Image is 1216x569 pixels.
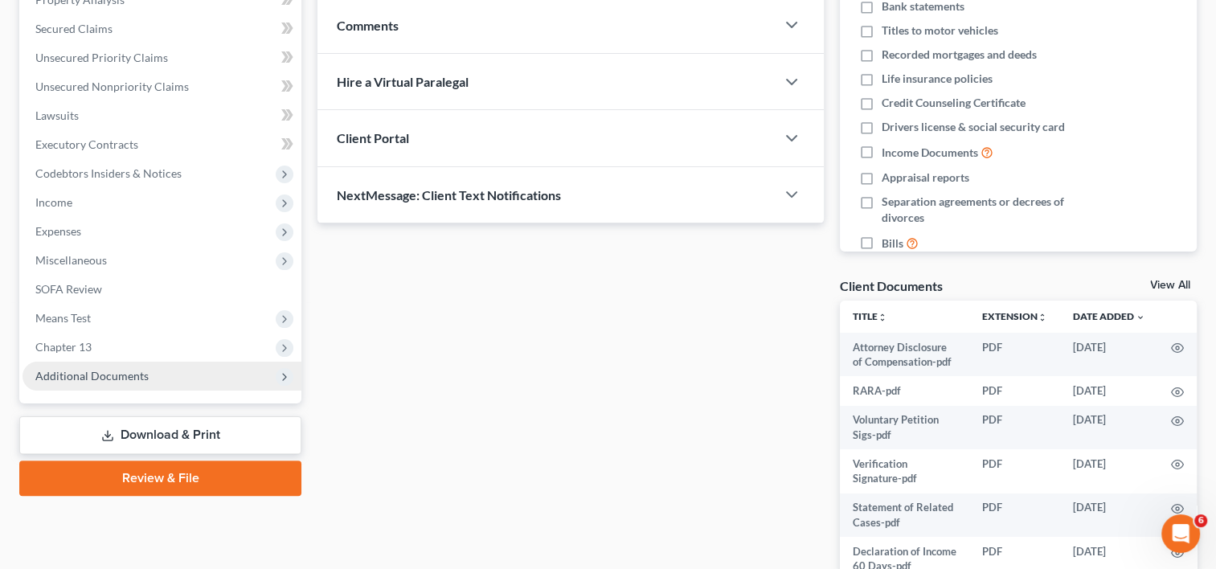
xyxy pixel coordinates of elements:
td: PDF [969,406,1060,450]
i: unfold_more [878,313,887,322]
span: Secured Claims [35,22,113,35]
span: NextMessage: Client Text Notifications [337,187,561,203]
span: Executory Contracts [35,137,138,151]
a: Lawsuits [23,101,301,130]
td: [DATE] [1060,493,1158,538]
span: Expenses [35,224,81,238]
td: PDF [969,333,1060,377]
span: Means Test [35,311,91,325]
td: RARA-pdf [840,376,969,405]
span: Separation agreements or decrees of divorces [882,194,1094,226]
a: Executory Contracts [23,130,301,159]
span: Comments [337,18,399,33]
td: [DATE] [1060,376,1158,405]
iframe: Intercom live chat [1161,514,1200,553]
td: Attorney Disclosure of Compensation-pdf [840,333,969,377]
span: Recorded mortgages and deeds [882,47,1037,63]
span: Unsecured Nonpriority Claims [35,80,189,93]
a: Review & File [19,461,301,496]
span: Income [35,195,72,209]
span: Income Documents [882,145,978,161]
span: Unsecured Priority Claims [35,51,168,64]
span: Hire a Virtual Paralegal [337,74,469,89]
a: Titleunfold_more [853,310,887,322]
td: Statement of Related Cases-pdf [840,493,969,538]
td: Voluntary Petition Sigs-pdf [840,406,969,450]
td: [DATE] [1060,406,1158,450]
span: Credit Counseling Certificate [882,95,1026,111]
td: PDF [969,376,1060,405]
span: Codebtors Insiders & Notices [35,166,182,180]
a: SOFA Review [23,275,301,304]
span: Drivers license & social security card [882,119,1065,135]
td: Verification Signature-pdf [840,449,969,493]
td: [DATE] [1060,449,1158,493]
a: Date Added expand_more [1073,310,1145,322]
span: 6 [1194,514,1207,527]
a: Download & Print [19,416,301,454]
span: Additional Documents [35,369,149,383]
td: PDF [969,493,1060,538]
span: Life insurance policies [882,71,993,87]
a: Unsecured Nonpriority Claims [23,72,301,101]
a: Unsecured Priority Claims [23,43,301,72]
span: Miscellaneous [35,253,107,267]
a: Secured Claims [23,14,301,43]
i: expand_more [1136,313,1145,322]
span: Lawsuits [35,108,79,122]
span: Client Portal [337,130,409,145]
td: [DATE] [1060,333,1158,377]
span: Appraisal reports [882,170,969,186]
span: Bills [882,235,903,252]
span: Titles to motor vehicles [882,23,998,39]
a: View All [1150,280,1190,291]
span: Chapter 13 [35,340,92,354]
i: unfold_more [1038,313,1047,322]
div: Client Documents [840,277,943,294]
span: SOFA Review [35,282,102,296]
td: PDF [969,449,1060,493]
a: Extensionunfold_more [982,310,1047,322]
